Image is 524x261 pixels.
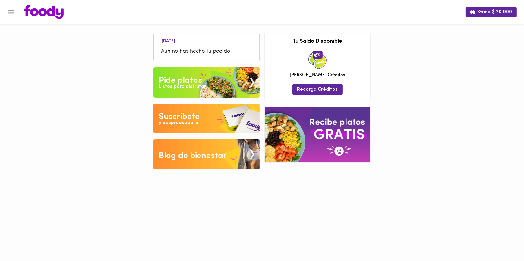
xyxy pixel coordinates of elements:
[24,5,64,19] img: logo.png
[297,87,338,92] span: Recarga Créditos
[290,72,345,78] span: [PERSON_NAME] Créditos
[159,120,198,126] div: y despreocupate
[159,150,227,162] div: Blog de bienestar
[159,75,202,87] div: Pide platos
[313,51,323,59] span: 0
[159,111,200,123] div: Suscribete
[470,9,512,15] span: Gana $ 20.000
[269,39,366,45] h3: Tu Saldo Disponible
[153,104,260,134] img: Disfruta bajar de peso
[265,107,370,162] img: referral-banner.png
[292,84,343,94] button: Recarga Créditos
[161,48,252,56] span: Aún no has hecho tu pedido
[4,5,18,20] button: Menu
[489,226,518,255] iframe: Messagebird Livechat Widget
[153,139,260,169] img: Blog de bienestar
[314,53,318,57] img: foody-creditos.png
[466,7,517,17] button: Gana $ 20.000
[159,83,206,90] div: Listos para disfrutar
[157,38,180,43] li: [DATE]
[153,67,260,98] img: Pide un Platos
[308,51,327,69] img: credits-package.png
